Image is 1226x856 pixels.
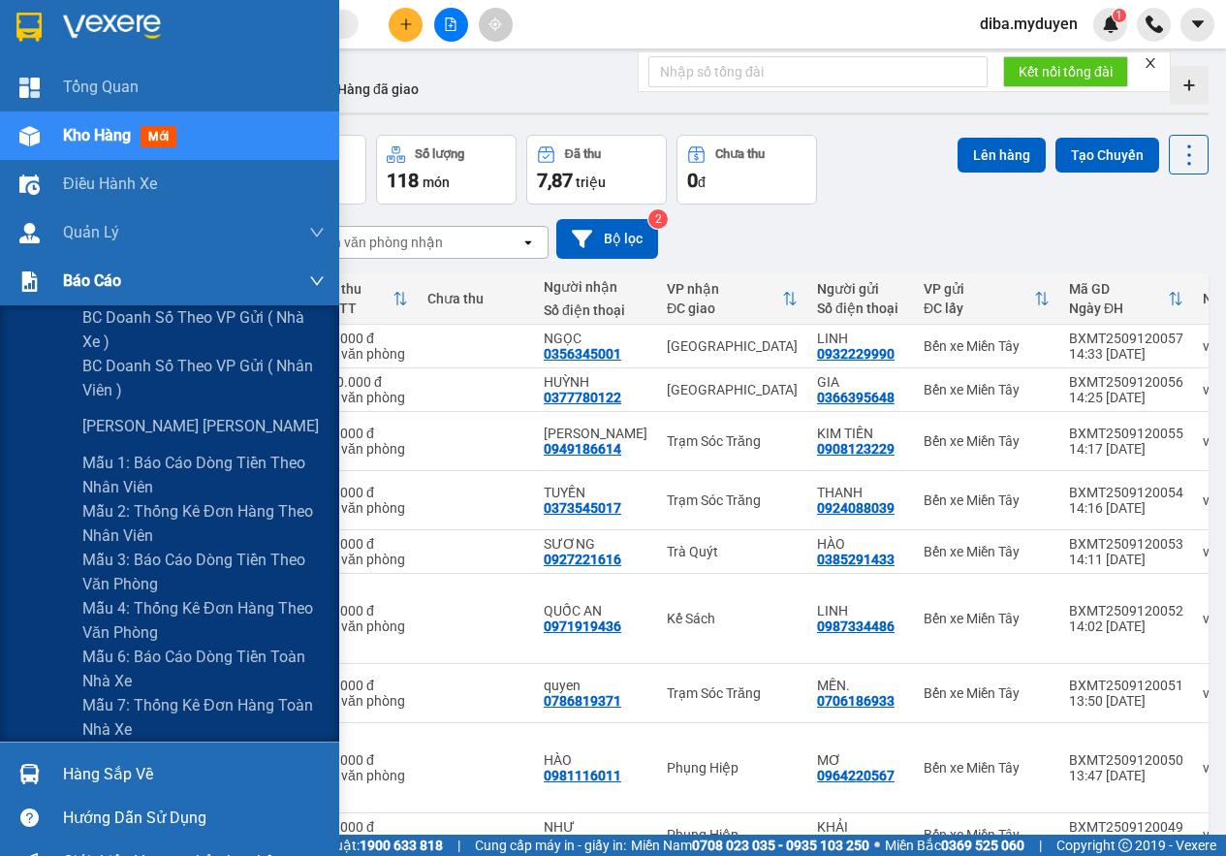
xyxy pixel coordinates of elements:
[19,126,40,146] img: warehouse-icon
[82,354,325,402] span: BC doanh số theo VP gửi ( nhân viên )
[817,331,904,346] div: LINH
[667,301,782,316] div: ĐC giao
[544,536,647,552] div: SƯƠNG
[544,603,647,618] div: QUỐC AN
[537,169,573,192] span: 7,87
[1069,552,1183,567] div: 14:11 [DATE]
[667,760,798,776] div: Phụng Hiệp
[321,835,408,850] div: Tại văn phòng
[423,174,450,190] span: món
[321,768,408,783] div: Tại văn phòng
[1059,273,1193,325] th: Toggle SortBy
[1069,390,1183,405] div: 14:25 [DATE]
[817,441,895,457] div: 0908123229
[82,645,325,693] span: Mẫu 6: Báo cáo dòng tiền toàn nhà xe
[964,12,1093,36] span: diba.myduyen
[321,500,408,516] div: Tại văn phòng
[544,346,621,362] div: 0356345001
[924,760,1050,776] div: Bến xe Miền Tây
[648,56,988,87] input: Nhập số tổng đài
[648,209,668,229] sup: 2
[1069,603,1183,618] div: BXMT2509120052
[20,808,39,827] span: question-circle
[82,305,325,354] span: BC doanh số theo VP gửi ( nhà xe )
[311,273,418,325] th: Toggle SortBy
[544,618,621,634] div: 0971919436
[63,220,119,244] span: Quản Lý
[444,17,457,31] span: file-add
[19,223,40,243] img: warehouse-icon
[1069,819,1183,835] div: BXMT2509120049
[544,331,647,346] div: NGỌC
[817,618,895,634] div: 0987334486
[874,841,880,849] span: ⚪️
[321,301,393,316] div: HTTT
[321,374,408,390] div: 130.000 đ
[1069,618,1183,634] div: 14:02 [DATE]
[1146,16,1163,33] img: phone-icon
[399,17,413,31] span: plus
[687,169,698,192] span: 0
[321,441,408,457] div: Tại văn phòng
[544,768,621,783] div: 0981116011
[924,301,1034,316] div: ĐC lấy
[817,426,904,441] div: KIM TIỀN
[1069,441,1183,457] div: 14:17 [DATE]
[19,174,40,195] img: warehouse-icon
[1069,752,1183,768] div: BXMT2509120050
[321,618,408,634] div: Tại văn phòng
[667,433,798,449] div: Trạm Sóc Trăng
[19,271,40,292] img: solution-icon
[924,685,1050,701] div: Bến xe Miền Tây
[309,225,325,240] span: down
[82,693,325,742] span: Mẫu 7: Thống kê đơn hàng toàn nhà xe
[475,835,626,856] span: Cung cấp máy in - giấy in:
[63,126,131,144] span: Kho hàng
[544,819,647,835] div: NHƯ
[941,838,1024,853] strong: 0369 525 060
[82,596,325,645] span: Mẫu 4: Thống kê đơn hàng theo văn phòng
[322,66,434,112] button: Hàng đã giao
[1180,8,1214,42] button: caret-down
[1069,301,1168,316] div: Ngày ĐH
[265,835,443,856] span: Hỗ trợ kỹ thuật:
[817,281,904,297] div: Người gửi
[309,273,325,289] span: down
[16,13,42,42] img: logo-vxr
[817,301,904,316] div: Số điện thoại
[488,17,502,31] span: aim
[82,414,319,438] span: [PERSON_NAME] [PERSON_NAME]
[1019,61,1113,82] span: Kết nối tổng đài
[1069,331,1183,346] div: BXMT2509120057
[1102,16,1119,33] img: icon-new-feature
[82,499,325,548] span: Mẫu 2: Thống kê đơn hàng theo nhân viên
[924,433,1050,449] div: Bến xe Miền Tây
[321,331,408,346] div: 40.000 đ
[544,302,647,318] div: Số điện thoại
[817,552,895,567] div: 0385291433
[817,678,904,693] div: MẾN.
[1069,485,1183,500] div: BXMT2509120054
[321,678,408,693] div: 60.000 đ
[667,338,798,354] div: [GEOGRAPHIC_DATA]
[1170,66,1209,105] div: Tạo kho hàng mới
[387,169,419,192] span: 118
[556,219,658,259] button: Bộ lọc
[520,235,536,250] svg: open
[1055,138,1159,173] button: Tạo Chuyến
[817,693,895,709] div: 0706186933
[817,819,904,835] div: KHẢI
[434,8,468,42] button: file-add
[321,346,408,362] div: Tại văn phòng
[544,500,621,516] div: 0373545017
[1116,9,1122,22] span: 1
[817,752,904,768] div: MƠ
[309,233,443,252] div: Chọn văn phòng nhận
[1003,56,1128,87] button: Kết nối tổng đài
[63,75,139,99] span: Tổng Quan
[1069,536,1183,552] div: BXMT2509120053
[544,552,621,567] div: 0927221616
[667,611,798,626] div: Kế Sách
[544,374,647,390] div: HUỲNH
[82,451,325,499] span: Mẫu 1: Báo cáo dòng tiền theo nhân viên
